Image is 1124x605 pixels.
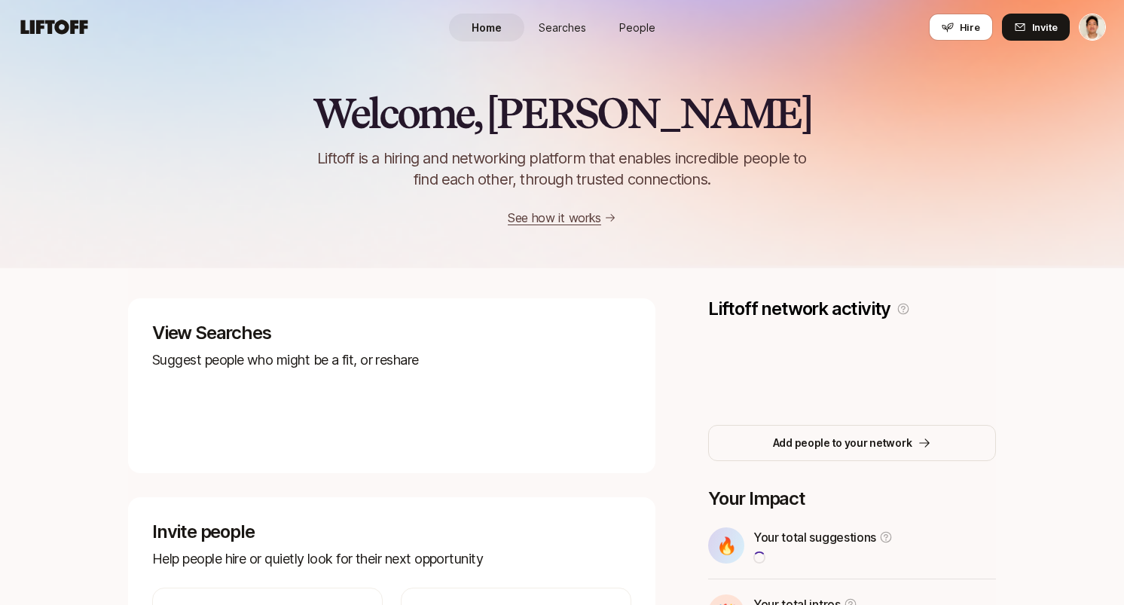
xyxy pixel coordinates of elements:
[708,488,996,509] p: Your Impact
[524,14,600,41] a: Searches
[508,210,601,225] a: See how it works
[1032,20,1058,35] span: Invite
[773,434,912,452] p: Add people to your network
[152,322,631,344] p: View Searches
[960,20,980,35] span: Hire
[1079,14,1106,41] button: Jeremy Chen
[152,548,631,570] p: Help people hire or quietly look for their next opportunity
[449,14,524,41] a: Home
[619,20,655,35] span: People
[152,350,631,371] p: Suggest people who might be a fit, or reshare
[708,425,996,461] button: Add people to your network
[472,20,502,35] span: Home
[292,148,832,190] p: Liftoff is a hiring and networking platform that enables incredible people to find each other, th...
[1080,14,1105,40] img: Jeremy Chen
[1002,14,1070,41] button: Invite
[313,90,812,136] h2: Welcome, [PERSON_NAME]
[708,527,744,564] div: 🔥
[753,527,876,547] p: Your total suggestions
[600,14,675,41] a: People
[539,20,586,35] span: Searches
[929,14,993,41] button: Hire
[152,521,631,542] p: Invite people
[708,298,890,319] p: Liftoff network activity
